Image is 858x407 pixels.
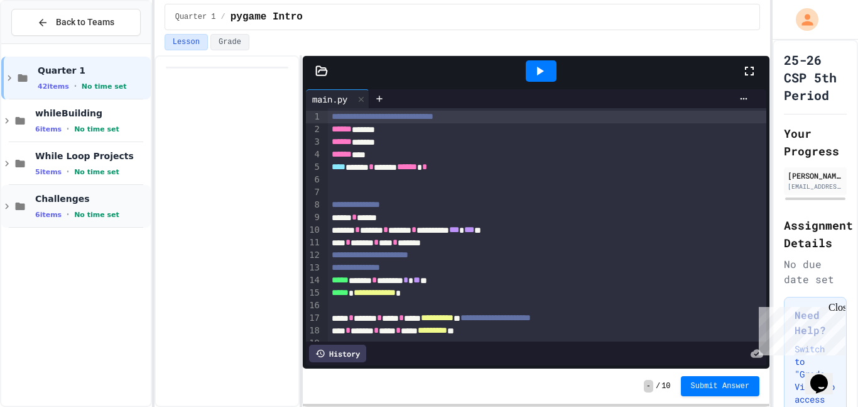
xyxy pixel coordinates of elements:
span: • [67,124,69,134]
span: 6 items [35,211,62,219]
span: 42 items [38,82,69,91]
button: Lesson [165,34,208,50]
div: 7 [306,186,322,199]
span: 10 [661,381,670,391]
div: No due date set [784,257,847,287]
div: 14 [306,274,322,287]
span: Submit Answer [691,381,750,391]
div: 8 [306,199,322,211]
span: No time set [74,211,119,219]
div: 5 [306,161,322,174]
span: whileBuilding [35,108,148,119]
span: No time set [74,125,119,133]
span: Challenges [35,193,148,204]
span: / [221,12,225,22]
div: 11 [306,237,322,249]
div: 12 [306,249,322,262]
iframe: chat widget [754,302,845,355]
span: No time set [74,168,119,176]
span: / [656,381,660,391]
span: • [67,209,69,220]
h2: Assignment Details [784,216,847,252]
div: 13 [306,262,322,274]
div: 4 [306,148,322,161]
button: Submit Answer [681,376,760,396]
span: - [644,380,653,393]
div: Chat with us now!Close [5,5,87,80]
div: 2 [306,123,322,136]
span: 6 items [35,125,62,133]
div: [PERSON_NAME] [788,170,843,181]
h2: Your Progress [784,125,847,160]
span: 5 items [35,168,62,176]
span: No time set [82,82,127,91]
span: Quarter 1 [38,65,148,76]
div: 16 [306,299,322,312]
span: Back to Teams [56,16,114,29]
div: 9 [306,211,322,224]
div: 17 [306,312,322,325]
div: 10 [306,224,322,237]
div: History [309,345,366,362]
span: pygame Intro [231,9,303,25]
div: main.py [306,89,369,108]
div: 18 [306,325,322,337]
iframe: chat widget [805,357,845,394]
div: 1 [306,111,322,123]
div: 19 [306,337,322,350]
div: 3 [306,136,322,148]
span: • [74,81,77,91]
button: Grade [210,34,249,50]
span: Quarter 1 [175,12,216,22]
div: main.py [306,92,354,106]
div: 6 [306,174,322,186]
button: Back to Teams [11,9,141,36]
h1: 25-26 CSP 5th Period [784,51,847,104]
div: [EMAIL_ADDRESS][DOMAIN_NAME] [788,182,843,191]
span: While Loop Projects [35,150,148,162]
div: My Account [783,5,822,34]
span: • [67,167,69,177]
div: 15 [306,287,322,299]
